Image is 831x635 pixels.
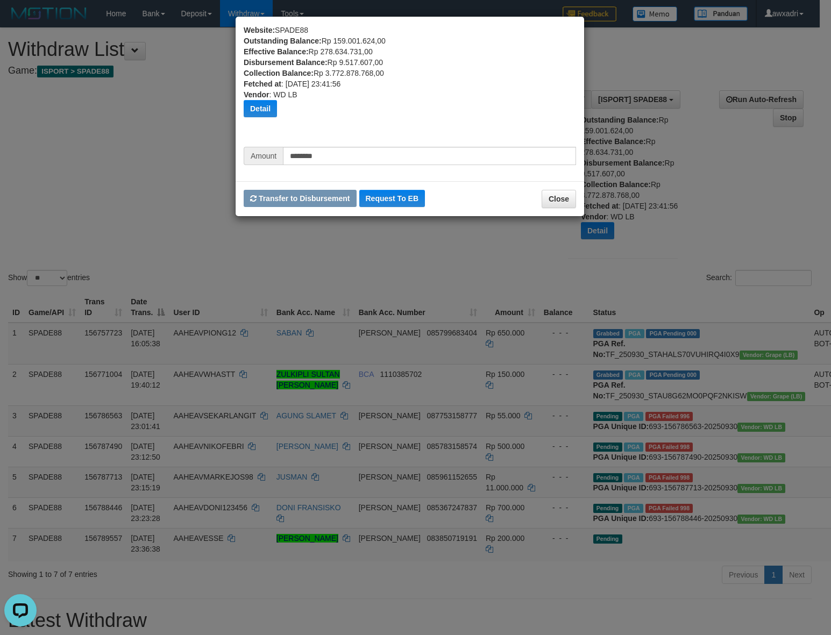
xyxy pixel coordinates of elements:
[4,4,37,37] button: Open LiveChat chat widget
[359,190,425,207] button: Request To EB
[542,190,576,208] button: Close
[244,90,269,99] b: Vendor
[244,80,281,88] b: Fetched at
[244,147,283,165] span: Amount
[244,47,309,56] b: Effective Balance:
[244,37,322,45] b: Outstanding Balance:
[244,58,328,67] b: Disbursement Balance:
[244,69,314,77] b: Collection Balance:
[244,26,275,34] b: Website:
[244,25,576,147] div: SPADE88 Rp 159.001.624,00 Rp 278.634.731,00 Rp 9.517.607,00 Rp 3.772.878.768,00 : [DATE] 23:41:56...
[244,100,277,117] button: Detail
[244,190,357,207] button: Transfer to Disbursement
